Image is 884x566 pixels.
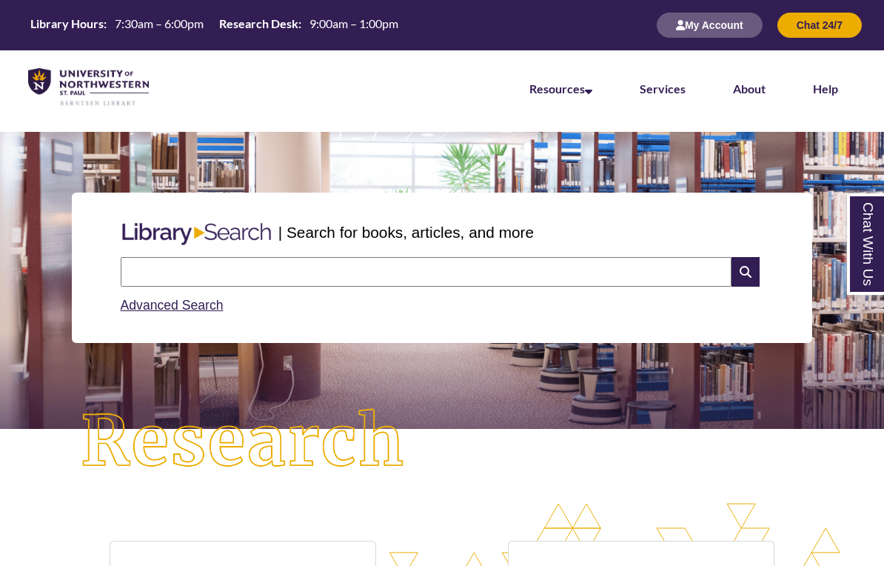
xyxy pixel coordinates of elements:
[657,19,763,31] a: My Account
[731,257,760,287] i: Search
[44,373,442,511] img: Research
[777,13,862,38] button: Chat 24/7
[813,81,838,96] a: Help
[733,81,766,96] a: About
[309,16,398,30] span: 9:00am – 1:00pm
[278,221,534,244] p: | Search for books, articles, and more
[24,16,109,32] th: Library Hours:
[24,16,404,34] table: Hours Today
[24,16,404,36] a: Hours Today
[640,81,686,96] a: Services
[121,298,224,313] a: Advanced Search
[28,68,149,107] img: UNWSP Library Logo
[213,16,304,32] th: Research Desk:
[115,16,204,30] span: 7:30am – 6:00pm
[529,81,592,96] a: Resources
[657,13,763,38] button: My Account
[777,19,862,31] a: Chat 24/7
[115,217,278,251] img: Libary Search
